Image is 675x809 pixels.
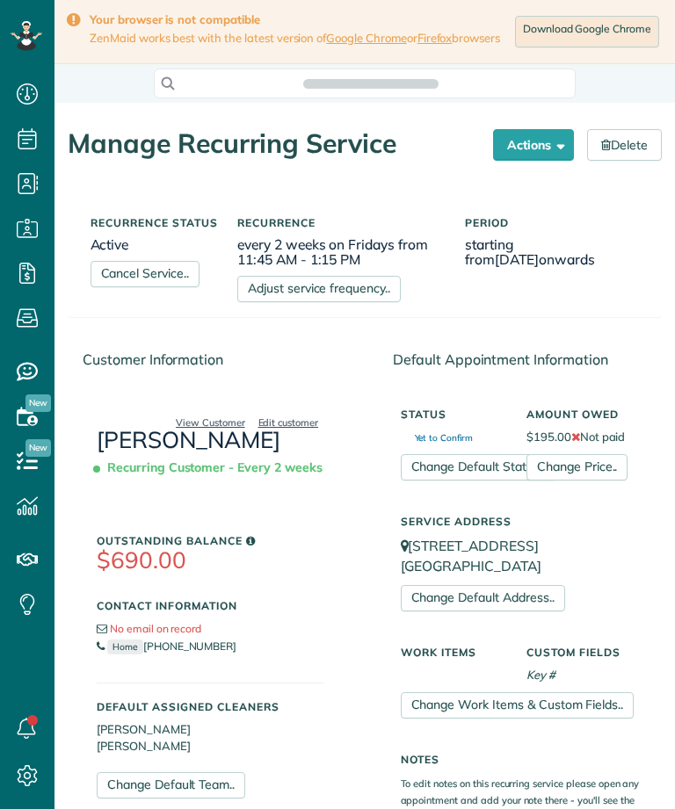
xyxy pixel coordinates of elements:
h1: Manage Recurring Service [68,129,480,158]
h5: Service Address [401,516,640,527]
h6: every 2 weeks on Fridays from 11:45 AM - 1:15 PM [237,237,446,267]
a: View Customer [171,415,250,430]
a: Change Default Status.. [401,454,555,480]
a: Change Work Items & Custom Fields.. [401,692,635,719]
h5: Outstanding Balance [97,535,323,546]
a: Download Google Chrome [515,16,659,47]
h5: Custom Fields [526,646,640,658]
a: Cancel Service.. [91,261,200,287]
h5: Work Items [401,646,514,658]
h5: Status [401,408,514,420]
span: New [25,394,51,412]
span: New [25,439,51,457]
a: Home[PHONE_NUMBER] [97,639,236,653]
h3: $690.00 [97,548,323,574]
small: Home [107,639,143,654]
h5: Default Assigned Cleaners [97,701,323,712]
span: No email on record [110,622,201,635]
a: [PERSON_NAME] [97,425,280,454]
a: Change Default Address.. [401,585,565,611]
h5: Recurrence [237,217,446,228]
a: Firefox [417,31,453,45]
div: $195.00 Not paid [520,400,647,480]
div: Customer Information [69,336,352,384]
li: [PERSON_NAME] [97,738,323,755]
span: Yet to Confirm [401,434,473,443]
h6: starting from onwards [465,237,639,267]
strong: Your browser is not compatible [90,12,500,27]
a: Delete [587,129,662,161]
a: Adjust service frequency.. [237,276,401,302]
p: [STREET_ADDRESS] [GEOGRAPHIC_DATA] [401,536,640,576]
h5: Recurrence status [91,217,218,228]
span: ZenMaid works best with the latest version of or browsers [90,31,500,46]
h6: Active [91,237,218,252]
div: Default Appointment Information [379,336,661,384]
button: Actions [493,129,574,161]
span: Search ZenMaid… [321,75,420,92]
h5: Period [465,217,639,228]
a: Change Default Team.. [97,772,245,798]
h5: Contact Information [97,600,323,611]
em: Key # [526,668,555,682]
span: Recurring Customer - Every 2 weeks [97,453,330,484]
a: Google Chrome [326,31,407,45]
a: Edit customer [253,415,324,430]
h5: Amount Owed [526,408,640,420]
span: [DATE] [495,250,539,268]
h5: Notes [401,754,640,765]
a: Change Price.. [526,454,628,480]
